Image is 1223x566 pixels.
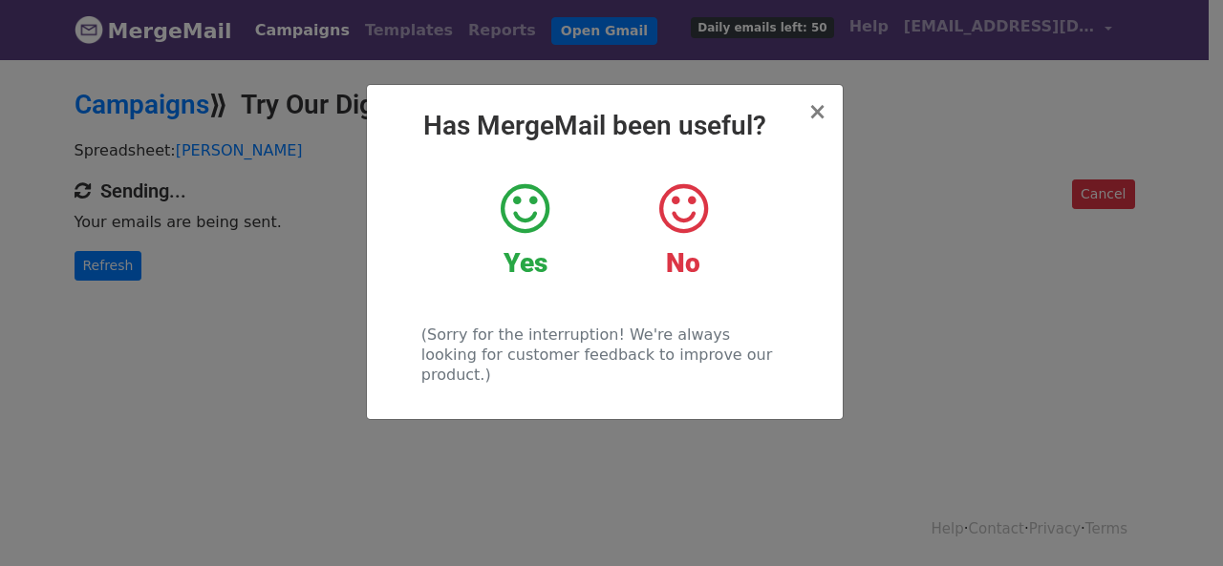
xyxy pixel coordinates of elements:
a: No [618,180,747,280]
strong: No [666,247,700,279]
p: (Sorry for the interruption! We're always looking for customer feedback to improve our product.) [421,325,787,385]
h2: Has MergeMail been useful? [382,110,827,142]
span: × [807,98,826,125]
a: Yes [461,180,590,280]
button: Close [807,100,826,123]
strong: Yes [504,247,547,279]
